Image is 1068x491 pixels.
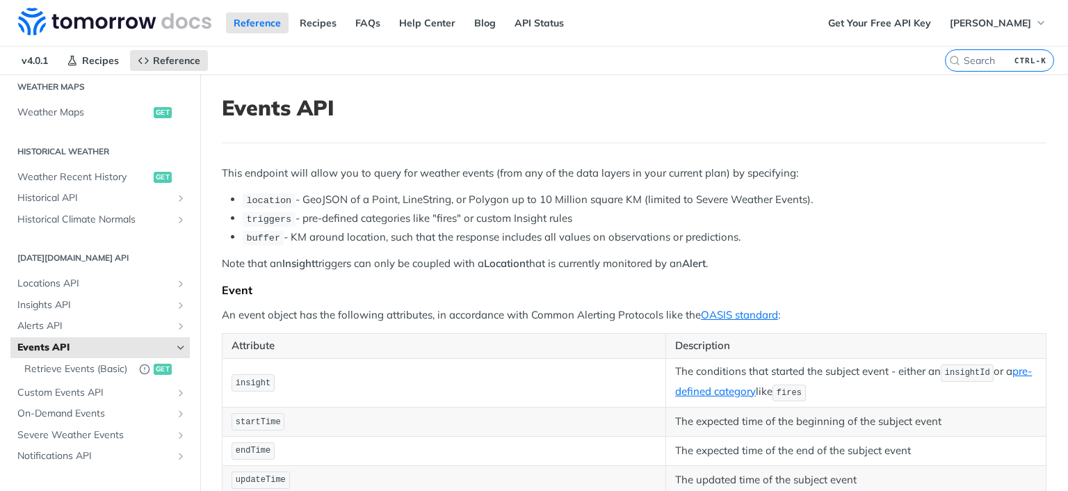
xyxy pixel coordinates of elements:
a: Notifications APIShow subpages for Notifications API [10,446,190,467]
a: API Status [507,13,572,33]
span: location [246,195,291,206]
a: Alerts APIShow subpages for Alerts API [10,316,190,337]
span: buffer [246,233,280,243]
a: Recipes [292,13,344,33]
button: [PERSON_NAME] [942,13,1054,33]
button: Show subpages for Locations API [175,278,186,289]
span: v4.0.1 [14,50,56,71]
p: An event object has the following attributes, in accordance with Common Alerting Protocols like t... [222,307,1046,323]
a: Reference [130,50,208,71]
span: get [154,172,172,183]
a: On-Demand EventsShow subpages for On-Demand Events [10,403,190,424]
span: Historical Climate Normals [17,213,172,227]
p: The updated time of the subject event [675,472,1037,488]
span: endTime [236,446,270,456]
p: The expected time of the end of the subject event [675,443,1037,459]
p: Attribute [232,338,656,354]
span: Retrieve Events (Basic) [24,362,132,376]
li: - pre-defined categories like "fires" or custom Insight rules [243,211,1046,227]
span: [PERSON_NAME] [950,17,1031,29]
span: triggers [246,214,291,225]
a: Get Your Free API Key [820,13,939,33]
a: OASIS standard [701,308,778,321]
button: Hide subpages for Events API [175,342,186,353]
span: Recipes [82,54,119,67]
kbd: CTRL-K [1011,54,1050,67]
button: Show subpages for Notifications API [175,451,186,462]
a: Weather Mapsget [10,102,190,123]
span: Events API [17,341,172,355]
p: The expected time of the beginning of the subject event [675,414,1037,430]
span: Severe Weather Events [17,428,172,442]
a: Insights APIShow subpages for Insights API [10,295,190,316]
svg: Search [949,55,960,66]
button: Show subpages for Historical Climate Normals [175,214,186,225]
a: Locations APIShow subpages for Locations API [10,273,190,294]
a: Help Center [391,13,463,33]
strong: Insight [282,257,315,270]
button: Show subpages for Insights API [175,300,186,311]
span: insightId [945,368,990,378]
span: Insights API [17,298,172,312]
button: Deprecated Endpoint [139,362,150,377]
span: Notifications API [17,449,172,463]
p: This endpoint will allow you to query for weather events (from any of the data layers in your cur... [222,166,1046,182]
span: On-Demand Events [17,407,172,421]
h2: [DATE][DOMAIN_NAME] API [10,252,190,264]
a: pre-defined category [675,364,1032,398]
a: Retrieve Events (Basic)Deprecated Endpointget [17,359,190,380]
button: Show subpages for Alerts API [175,321,186,332]
span: Weather Recent History [17,170,150,184]
span: Alerts API [17,319,172,333]
button: Show subpages for Severe Weather Events [175,430,186,441]
a: Weather Recent Historyget [10,167,190,188]
span: Historical API [17,191,172,205]
p: The conditions that started the subject event - either an or a like [675,363,1037,403]
h2: Weather Maps [10,81,190,93]
a: Events APIHide subpages for Events API [10,337,190,358]
a: FAQs [348,13,388,33]
img: Tomorrow.io Weather API Docs [18,8,211,35]
span: Custom Events API [17,386,172,400]
span: Weather Maps [17,106,150,120]
a: Recipes [59,50,127,71]
button: Show subpages for Custom Events API [175,387,186,399]
span: startTime [236,417,281,427]
span: get [154,364,172,375]
strong: Location [484,257,526,270]
span: Reference [153,54,200,67]
button: Show subpages for On-Demand Events [175,408,186,419]
h1: Events API [222,95,1046,120]
p: Description [675,338,1037,354]
li: - GeoJSON of a Point, LineString, or Polygon up to 10 Million square KM (limited to Severe Weathe... [243,192,1046,208]
span: get [154,107,172,118]
p: Note that an triggers can only be coupled with a that is currently monitored by an . [222,256,1046,272]
a: Historical Climate NormalsShow subpages for Historical Climate Normals [10,209,190,230]
strong: Alert [682,257,706,270]
a: Blog [467,13,503,33]
span: Locations API [17,277,172,291]
h2: Historical Weather [10,145,190,158]
span: fires [777,388,802,398]
span: updateTime [236,475,286,485]
li: - KM around location, such that the response includes all values on observations or predictions. [243,230,1046,245]
a: Custom Events APIShow subpages for Custom Events API [10,383,190,403]
div: Event [222,283,1046,297]
a: Reference [226,13,289,33]
button: Show subpages for Historical API [175,193,186,204]
a: Severe Weather EventsShow subpages for Severe Weather Events [10,425,190,446]
a: Historical APIShow subpages for Historical API [10,188,190,209]
span: insight [236,378,270,388]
